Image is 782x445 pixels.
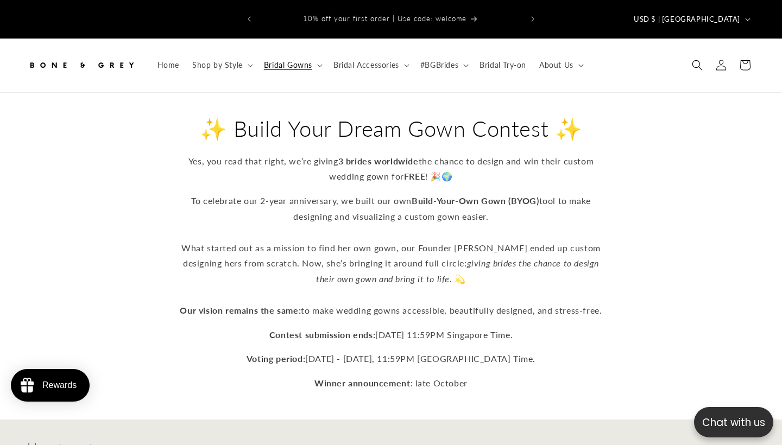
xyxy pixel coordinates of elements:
span: Bridal Gowns [264,60,312,70]
a: Bone and Grey Bridal [23,49,140,81]
strong: FREE [404,171,425,181]
span: Home [157,60,179,70]
summary: Shop by Style [186,54,257,77]
summary: Bridal Gowns [257,54,327,77]
button: Open chatbox [694,407,773,437]
span: Bridal Try-on [480,60,526,70]
strong: 3 brides [338,156,372,166]
summary: About Us [533,54,588,77]
span: 10% off your first order | Use code: welcome [303,14,466,23]
p: [DATE] - [DATE], 11:59PM [GEOGRAPHIC_DATA] Time. [179,351,603,367]
h2: ✨ Build Your Dream Gown Contest ✨ [179,115,603,143]
a: Home [151,54,186,77]
strong: Contest submission ends: [269,329,375,340]
span: Bridal Accessories [333,60,399,70]
p: Chat with us [694,415,773,430]
summary: Bridal Accessories [327,54,414,77]
strong: Our vision remains the same: [180,305,301,315]
span: About Us [539,60,573,70]
strong: worldwide [374,156,418,166]
button: Previous announcement [237,9,261,29]
p: Yes, you read that right, we’re giving the chance to design and win their custom wedding gown for... [179,154,603,185]
strong: Winner announcement [314,378,410,388]
span: #BGBrides [420,60,458,70]
p: To celebrate our 2-year anniversary, we built our own tool to make designing and visualizing a cu... [179,193,603,318]
summary: Search [685,53,709,77]
img: Bone and Grey Bridal [27,53,136,77]
a: Bridal Try-on [473,54,533,77]
button: USD $ | [GEOGRAPHIC_DATA] [627,9,755,29]
p: : late October [179,376,603,391]
span: USD $ | [GEOGRAPHIC_DATA] [634,14,740,25]
summary: #BGBrides [414,54,473,77]
strong: Build-Your-Own Gown (BYOG) [412,195,539,206]
strong: Voting period: [247,353,305,364]
div: Rewards [42,380,77,390]
span: Shop by Style [192,60,243,70]
p: [DATE] 11:59PM Singapore Time. [179,327,603,343]
button: Next announcement [521,9,545,29]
